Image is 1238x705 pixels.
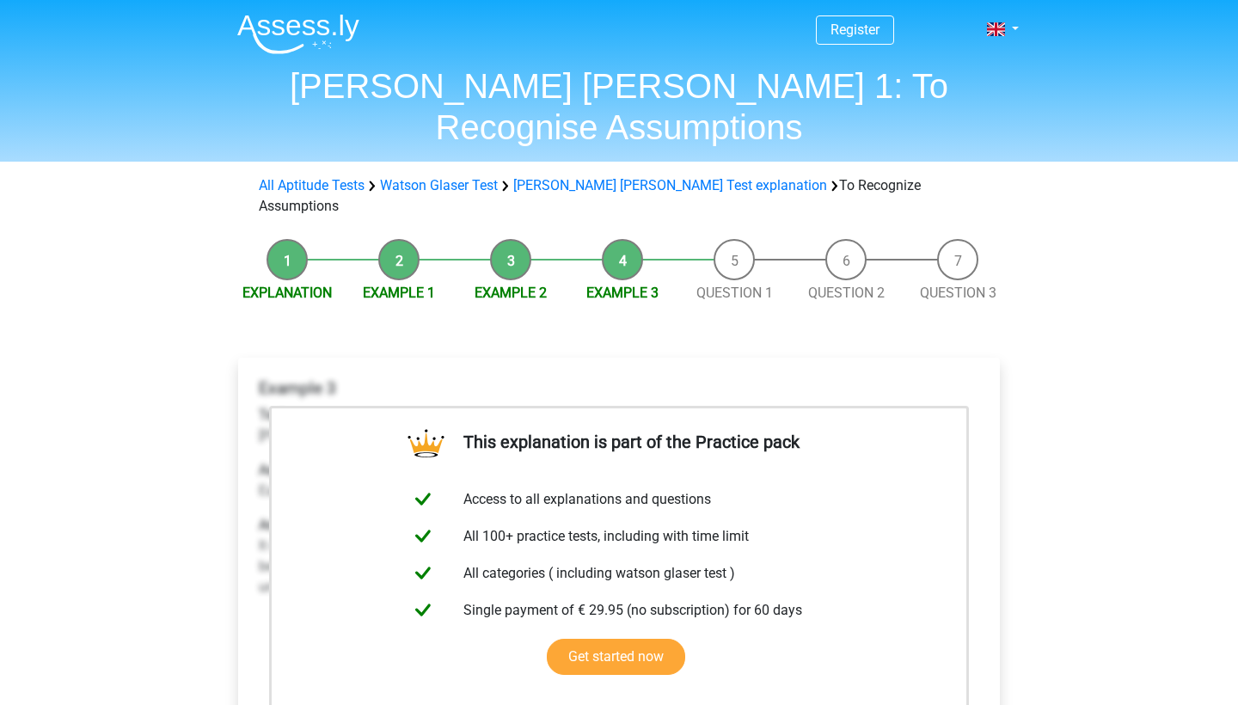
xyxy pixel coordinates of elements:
[259,177,365,193] a: All Aptitude Tests
[259,405,979,446] p: [PERSON_NAME] should eat less chips to lose weight for the bike race [DATE].
[547,639,685,675] a: Get started now
[696,285,773,301] a: Question 1
[830,21,879,38] a: Register
[252,175,986,217] div: To Recognize Assumptions
[237,14,359,54] img: Assessly
[259,515,979,598] p: It doesn't need to be assumed that eating chips are the main reason [PERSON_NAME] doesn't lose we...
[808,285,885,301] a: Question 2
[259,407,285,423] b: Text
[513,177,827,193] a: [PERSON_NAME] [PERSON_NAME] Test explanation
[259,378,336,398] b: Example 3
[380,177,498,193] a: Watson Glaser Test
[259,460,979,501] p: Eating chips is the main reason [PERSON_NAME] isn't losing weight right now.
[475,285,547,301] a: Example 2
[586,285,659,301] a: Example 3
[259,517,303,533] b: Answer
[920,285,996,301] a: Question 3
[259,462,332,478] b: Assumption
[224,65,1014,148] h1: [PERSON_NAME] [PERSON_NAME] 1: To Recognise Assumptions
[363,285,435,301] a: Example 1
[242,285,332,301] a: Explanation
